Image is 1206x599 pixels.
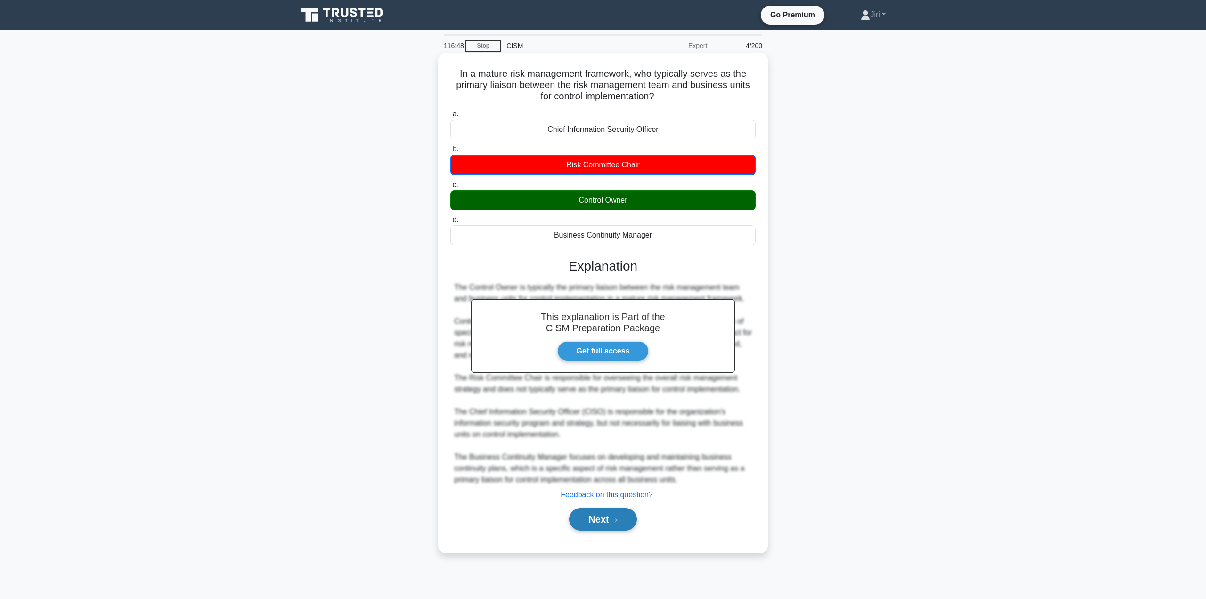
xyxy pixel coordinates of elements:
div: Chief Information Security Officer [450,120,756,139]
div: Expert [630,36,713,55]
a: Get full access [557,341,649,361]
span: c. [452,181,458,189]
div: Control Owner [450,190,756,210]
div: CISM [501,36,630,55]
a: Jiri [838,5,908,24]
a: Feedback on this question? [561,491,653,499]
h3: Explanation [456,258,750,274]
div: Business Continuity Manager [450,225,756,245]
div: 4/200 [713,36,768,55]
span: b. [452,145,458,153]
div: Risk Committee Chair [450,155,756,175]
h5: In a mature risk management framework, who typically serves as the primary liaison between the ri... [449,68,757,103]
div: The Control Owner is typically the primary liaison between the risk management team and business ... [454,282,752,485]
span: d. [452,215,458,223]
a: Stop [465,40,501,52]
span: a. [452,110,458,118]
button: Next [569,508,636,531]
div: 116:48 [438,36,465,55]
a: Go Premium [765,9,821,21]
